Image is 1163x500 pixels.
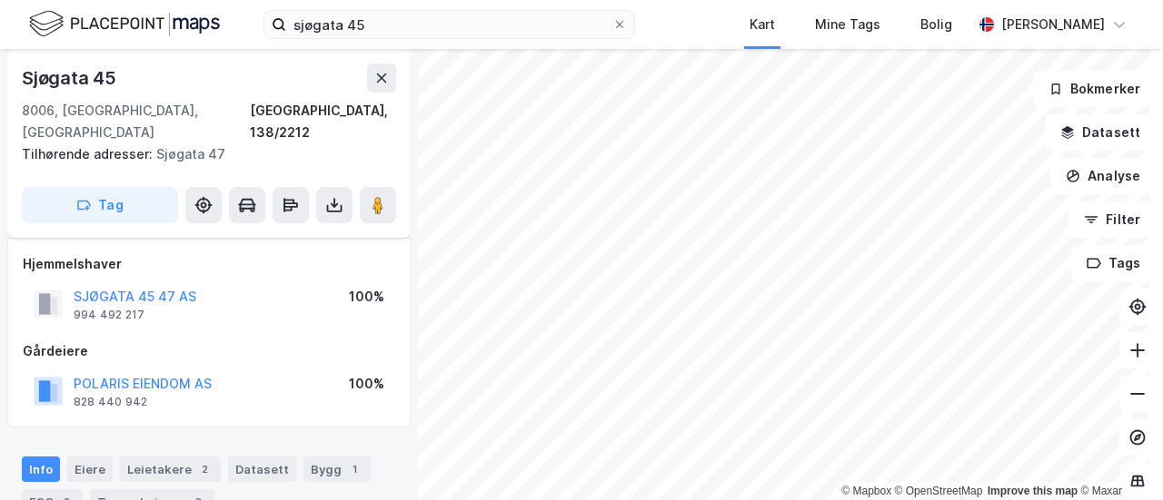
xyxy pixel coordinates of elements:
[920,14,952,35] div: Bolig
[22,143,382,165] div: Sjøgata 47
[22,64,120,93] div: Sjøgata 45
[29,8,220,40] img: logo.f888ab2527a4732fd821a326f86c7f29.svg
[1033,71,1156,107] button: Bokmerker
[22,146,156,162] span: Tilhørende adresser:
[1072,413,1163,500] div: Kontrollprogram for chat
[750,14,775,35] div: Kart
[22,187,178,223] button: Tag
[1071,245,1156,281] button: Tags
[286,11,612,38] input: Søk på adresse, matrikkel, gårdeiere, leietakere eller personer
[349,373,384,395] div: 100%
[228,456,296,482] div: Datasett
[1050,158,1156,194] button: Analyse
[22,456,60,482] div: Info
[195,460,214,478] div: 2
[1001,14,1105,35] div: [PERSON_NAME]
[67,456,113,482] div: Eiere
[1072,413,1163,500] iframe: Chat Widget
[250,100,396,143] div: [GEOGRAPHIC_DATA], 138/2212
[349,286,384,308] div: 100%
[841,485,891,497] a: Mapbox
[895,485,983,497] a: OpenStreetMap
[1069,201,1156,238] button: Filter
[345,460,363,478] div: 1
[988,485,1078,497] a: Improve this map
[303,456,371,482] div: Bygg
[74,308,144,322] div: 994 492 217
[74,395,147,409] div: 828 440 942
[815,14,880,35] div: Mine Tags
[22,100,250,143] div: 8006, [GEOGRAPHIC_DATA], [GEOGRAPHIC_DATA]
[1045,114,1156,151] button: Datasett
[23,253,395,275] div: Hjemmelshaver
[120,456,221,482] div: Leietakere
[23,340,395,362] div: Gårdeiere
